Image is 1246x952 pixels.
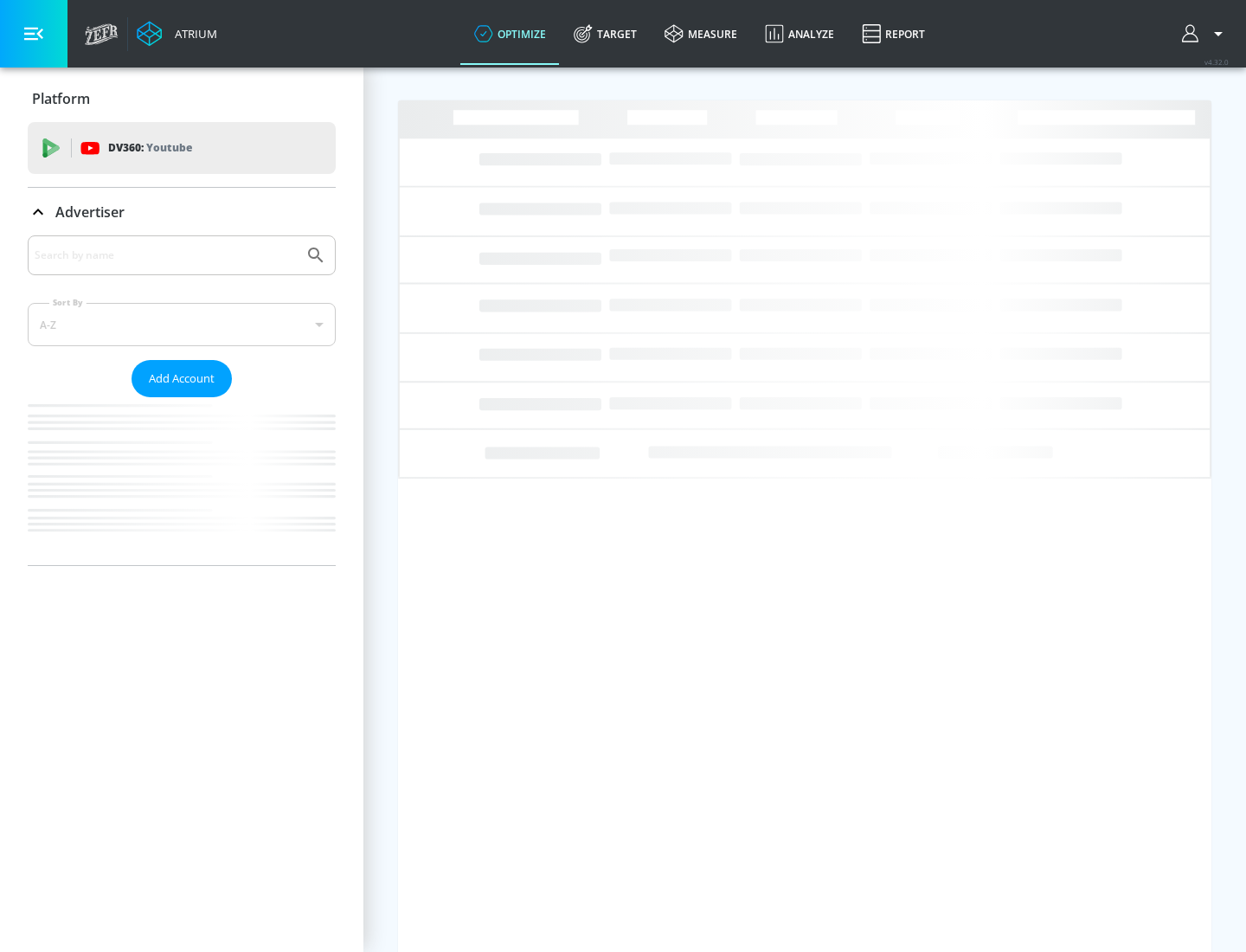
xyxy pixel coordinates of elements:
div: Atrium [168,26,217,42]
p: Advertiser [55,203,125,222]
span: v 4.32.0 [1204,57,1229,67]
div: Platform [28,74,336,123]
a: measure [651,3,751,65]
a: Report [848,3,939,65]
p: DV360: [108,138,192,158]
a: optimize [460,3,560,65]
input: Search by name [35,244,297,267]
span: Add Account [149,369,215,389]
div: Advertiser [28,188,336,236]
a: Atrium [137,21,217,47]
div: DV360: Youtube [28,122,336,174]
label: Sort By [49,297,87,308]
nav: list of Advertiser [28,397,336,565]
div: A-Z [28,303,336,346]
p: Platform [32,89,90,108]
a: Target [560,3,651,65]
p: Youtube [146,138,192,157]
div: Advertiser [28,235,336,565]
a: Analyze [751,3,848,65]
button: Add Account [132,360,232,397]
